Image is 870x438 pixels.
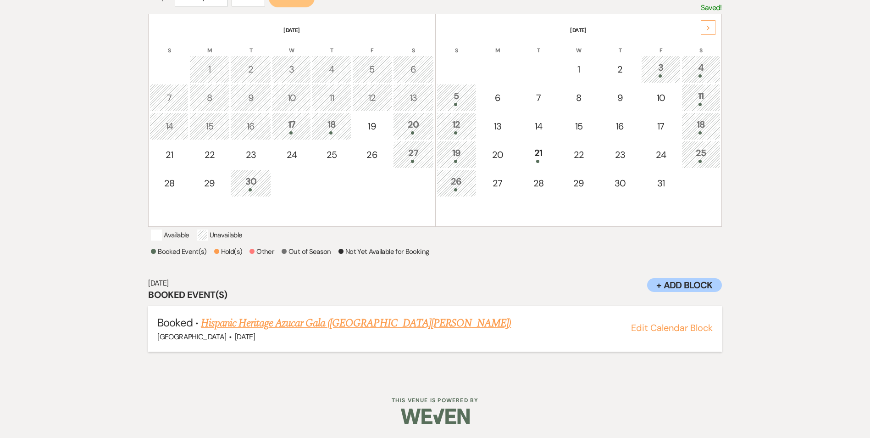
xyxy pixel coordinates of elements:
[564,62,594,76] div: 1
[442,118,471,135] div: 12
[214,246,243,257] p: Hold(s)
[317,91,346,105] div: 11
[150,35,188,55] th: S
[235,119,266,133] div: 16
[646,176,675,190] div: 31
[235,332,255,342] span: [DATE]
[641,35,680,55] th: F
[646,91,675,105] div: 10
[701,2,721,14] p: Saved!
[157,315,192,330] span: Booked
[647,278,721,292] button: + Add Block
[482,176,513,190] div: 27
[194,148,224,162] div: 22
[150,15,433,34] th: [DATE]
[194,62,224,76] div: 1
[357,62,387,76] div: 5
[235,174,266,191] div: 30
[398,118,429,135] div: 20
[155,148,183,162] div: 21
[442,89,471,106] div: 5
[277,91,306,105] div: 10
[600,35,641,55] th: T
[687,118,715,135] div: 18
[559,35,599,55] th: W
[201,315,511,331] a: Hispanic Heritage Azucar Gala ([GEOGRAPHIC_DATA][PERSON_NAME])
[277,148,306,162] div: 24
[317,118,346,135] div: 18
[524,119,553,133] div: 14
[482,148,513,162] div: 20
[605,176,636,190] div: 30
[189,35,229,55] th: M
[524,146,553,163] div: 21
[277,62,306,76] div: 3
[317,62,346,76] div: 4
[564,91,594,105] div: 8
[524,91,553,105] div: 7
[235,148,266,162] div: 23
[605,148,636,162] div: 23
[631,323,713,332] button: Edit Calendar Block
[687,61,715,78] div: 4
[312,35,351,55] th: T
[398,62,429,76] div: 6
[194,119,224,133] div: 15
[235,91,266,105] div: 9
[482,119,513,133] div: 13
[197,230,243,241] p: Unavailable
[338,246,429,257] p: Not Yet Available for Booking
[482,91,513,105] div: 6
[437,35,477,55] th: S
[352,35,392,55] th: F
[230,35,271,55] th: T
[687,89,715,106] div: 11
[357,148,387,162] div: 26
[148,288,721,301] h3: Booked Event(s)
[519,35,558,55] th: T
[157,332,226,342] span: [GEOGRAPHIC_DATA]
[357,91,387,105] div: 12
[564,176,594,190] div: 29
[282,246,331,257] p: Out of Season
[194,91,224,105] div: 8
[564,119,594,133] div: 15
[148,278,721,288] h6: [DATE]
[401,400,470,432] img: Weven Logo
[249,246,274,257] p: Other
[393,35,434,55] th: S
[646,119,675,133] div: 17
[155,119,183,133] div: 14
[357,119,387,133] div: 19
[524,176,553,190] div: 28
[687,146,715,163] div: 25
[605,62,636,76] div: 2
[151,230,189,241] p: Available
[398,146,429,163] div: 27
[277,118,306,135] div: 17
[437,15,720,34] th: [DATE]
[646,148,675,162] div: 24
[317,148,346,162] div: 25
[477,35,518,55] th: M
[442,174,471,191] div: 26
[155,176,183,190] div: 28
[442,146,471,163] div: 19
[682,35,720,55] th: S
[605,119,636,133] div: 16
[194,176,224,190] div: 29
[564,148,594,162] div: 22
[235,62,266,76] div: 2
[272,35,311,55] th: W
[605,91,636,105] div: 9
[151,246,206,257] p: Booked Event(s)
[646,61,675,78] div: 3
[155,91,183,105] div: 7
[398,91,429,105] div: 13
